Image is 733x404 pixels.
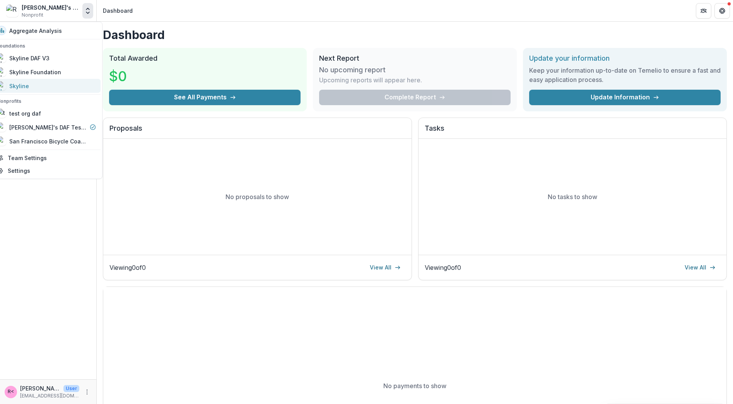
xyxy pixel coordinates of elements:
button: See All Payments [109,90,301,105]
div: [PERSON_NAME]'s DAF Test Org [22,3,79,12]
div: Rose Brookhouse <rose@skylinefoundation.org> [8,389,14,394]
div: Dashboard [103,7,133,15]
h3: No upcoming report [319,66,386,74]
h2: Proposals [109,124,405,139]
img: Rose's DAF Test Org [6,5,19,17]
nav: breadcrumb [100,5,136,16]
a: View All [365,261,405,274]
p: [PERSON_NAME] <[PERSON_NAME][EMAIL_ADDRESS][DOMAIN_NAME]> [20,384,60,392]
p: No proposals to show [226,192,289,201]
button: Open entity switcher [82,3,93,19]
p: Viewing 0 of 0 [109,263,146,272]
h2: Total Awarded [109,54,301,63]
span: Nonprofit [22,12,43,19]
button: More [82,387,92,397]
button: Get Help [714,3,730,19]
p: [EMAIL_ADDRESS][DOMAIN_NAME] [20,392,79,399]
h3: Keep your information up-to-date on Temelio to ensure a fast and easy application process. [529,66,721,84]
h3: $0 [109,66,167,87]
p: Upcoming reports will appear here. [319,75,422,85]
a: Update Information [529,90,721,105]
p: User [63,385,79,392]
a: View All [680,261,720,274]
h2: Tasks [425,124,721,139]
h2: Next Report [319,54,511,63]
p: Viewing 0 of 0 [425,263,461,272]
button: Partners [696,3,711,19]
h2: Update your information [529,54,721,63]
p: No tasks to show [548,192,597,201]
h1: Dashboard [103,28,727,42]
